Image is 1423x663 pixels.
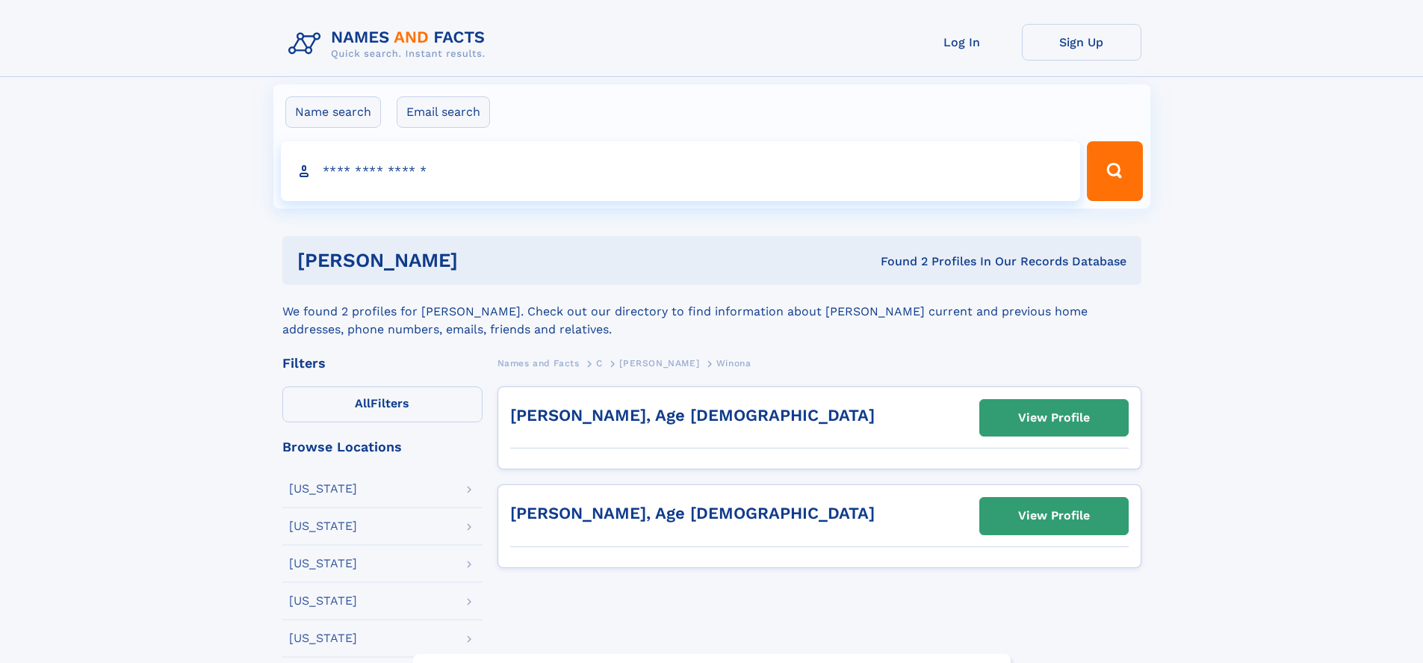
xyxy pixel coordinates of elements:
button: Search Button [1087,141,1142,201]
span: [PERSON_NAME] [619,358,699,368]
a: [PERSON_NAME] [619,354,699,372]
h1: [PERSON_NAME] [297,251,669,270]
label: Filters [282,386,483,422]
span: All [355,396,371,410]
div: [US_STATE] [289,558,357,570]
div: View Profile [1018,401,1090,435]
a: [PERSON_NAME], Age [DEMOGRAPHIC_DATA] [510,504,875,522]
a: View Profile [980,400,1128,436]
a: View Profile [980,498,1128,534]
div: We found 2 profiles for [PERSON_NAME]. Check out our directory to find information about [PERSON_... [282,285,1141,339]
a: Log In [902,24,1022,61]
a: [PERSON_NAME], Age [DEMOGRAPHIC_DATA] [510,406,875,425]
div: Filters [282,357,483,370]
img: Logo Names and Facts [282,24,497,64]
div: View Profile [1018,499,1090,533]
a: C [596,354,603,372]
a: Sign Up [1022,24,1141,61]
span: C [596,358,603,368]
div: [US_STATE] [289,595,357,607]
div: [US_STATE] [289,632,357,644]
label: Email search [397,96,490,128]
input: search input [281,141,1081,201]
div: [US_STATE] [289,483,357,495]
div: Found 2 Profiles In Our Records Database [669,253,1126,270]
div: Browse Locations [282,440,483,454]
span: Winona [716,358,751,368]
label: Name search [285,96,381,128]
a: Names and Facts [497,354,580,372]
div: [US_STATE] [289,520,357,532]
